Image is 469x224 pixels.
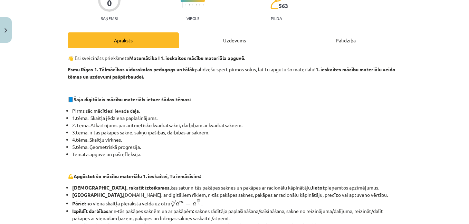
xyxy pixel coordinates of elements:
[179,201,183,204] span: m
[186,16,199,21] p: Viegls
[197,199,200,201] span: m
[74,96,191,102] strong: Šaja digitālais mācību materiāls ietver šādas tēmas:
[72,191,401,198] li: [DOMAIN_NAME]. ar digitāliem rīkiem, n-tās pakāpes saknes, pakāpes ar racionālu kāpinātāju, precī...
[271,16,282,21] p: pilda
[185,4,186,6] img: icon-short-line-57e1e144782c952c97e751825c79c345078a6d821885a25fce030b3d8c18986b.svg
[198,203,200,205] span: n
[193,202,196,206] span: a
[74,173,201,179] b: Apgūstot šo mācību materiālu 1. ieskaitei, Tu iemācīsies:
[72,136,401,143] li: 4.tēma. Skaitļu virknes.
[72,107,401,114] li: Pirms sāc mācīties! Ievada daļa.
[72,184,171,191] b: [DEMOGRAPHIC_DATA], rakstīt izteiksmes,
[68,32,179,48] div: Apraksts
[179,32,290,48] div: Uzdevums
[72,143,401,151] li: 5.tēma. Ģeometriskā progresija.
[68,54,401,62] p: 👋 Esi sveicināts priekšmeta
[199,4,200,6] img: icon-short-line-57e1e144782c952c97e751825c79c345078a6d821885a25fce030b3d8c18986b.svg
[312,184,325,191] b: lietot
[72,184,401,191] li: kas satur n-tās pakāpes saknes un pakāpes ar racionālu kāpinātāju, pieņemtos apzīmējumus.
[68,96,401,103] p: 📘
[68,66,195,72] b: Esmu Rīgas 1. Tālmācības vidusskolas pedagogs un tālāk
[72,207,401,222] li: ar n-tās pakāpes saknēm un ar pakāpēm: saknes rādītāja paplašināšana/saīsināšana, sakne no reizin...
[290,32,401,48] div: Palīdzība
[170,200,176,207] span: √
[4,28,7,33] img: icon-close-lesson-0947bae3869378f0d4975bcd49f059093ad1ed9edebbc8119c70593378902aed.svg
[72,198,401,207] li: no viena skaitļa pieraksta veida uz otru .
[129,55,245,61] b: Matemātika I 1. ieskaites mācību materiāla apguvē.
[98,16,121,21] p: Saņemsi
[68,173,401,180] p: 💪
[72,192,123,198] b: [GEOGRAPHIC_DATA],
[72,151,401,158] li: Temata apguve un pašrefleksija.
[185,203,191,205] span: =
[192,4,193,6] img: icon-short-line-57e1e144782c952c97e751825c79c345078a6d821885a25fce030b3d8c18986b.svg
[72,208,108,214] b: Izpildīt darbības
[72,129,401,136] li: 3.tēma. n-tās pakāpes sakne, sakņu īpašības, darbības ar saknēm.
[68,66,401,80] p: palīdzēšu spert pirmos soļus, lai Tu apgūtu šo materiālu!
[72,122,401,129] li: 2. tēma. Atkārtojums par aritmētisko kvadrātsakni, darbībām ar kvadrātsaknēm.
[279,3,288,9] span: 563
[72,114,401,122] li: 1.tēma. Skaitļa jēdziena paplašinājums.
[72,200,86,206] b: Pāriet
[176,202,179,206] span: a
